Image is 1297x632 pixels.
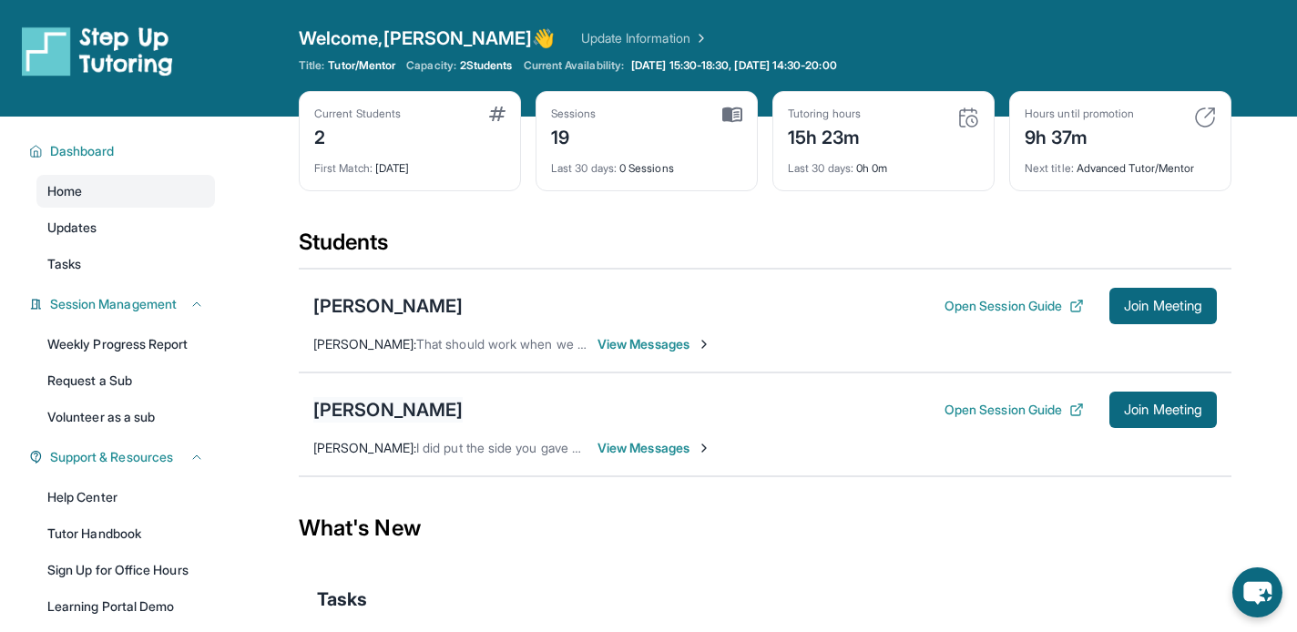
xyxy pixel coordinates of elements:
span: Dashboard [50,142,115,160]
span: Title: [299,58,324,73]
button: chat-button [1232,567,1282,617]
div: Current Students [314,107,401,121]
span: Capacity: [406,58,456,73]
button: Open Session Guide [945,297,1084,315]
span: Last 30 days : [788,161,853,175]
span: First Match : [314,161,373,175]
span: Updates [47,219,97,237]
img: card [722,107,742,123]
button: Dashboard [43,142,204,160]
button: Join Meeting [1109,392,1217,428]
div: Sessions [551,107,597,121]
span: Tutor/Mentor [328,58,395,73]
span: Tasks [47,255,81,273]
span: Next title : [1025,161,1074,175]
span: Join Meeting [1124,404,1202,415]
div: [DATE] [314,150,506,176]
span: 2 Students [460,58,513,73]
div: What's New [299,488,1231,568]
img: card [489,107,506,121]
button: Open Session Guide [945,401,1084,419]
a: Weekly Progress Report [36,328,215,361]
span: View Messages [597,335,711,353]
span: Home [47,182,82,200]
a: Update Information [581,29,709,47]
div: Students [299,228,1231,268]
div: 0 Sessions [551,150,742,176]
a: Learning Portal Demo [36,590,215,623]
div: 15h 23m [788,121,861,150]
a: Volunteer as a sub [36,401,215,433]
a: [DATE] 15:30-18:30, [DATE] 14:30-20:00 [628,58,841,73]
span: Join Meeting [1124,301,1202,311]
span: That should work when we have our meeting at 5! [416,336,706,352]
div: 2 [314,121,401,150]
div: [PERSON_NAME] [313,397,463,423]
span: I did put the side you gave me we are in the meeting [416,440,720,455]
img: Chevron-Right [697,441,711,455]
a: Sign Up for Office Hours [36,554,215,586]
a: Request a Sub [36,364,215,397]
img: Chevron-Right [697,337,711,352]
div: Advanced Tutor/Mentor [1025,150,1216,176]
span: Current Availability: [524,58,624,73]
button: Join Meeting [1109,288,1217,324]
span: [DATE] 15:30-18:30, [DATE] 14:30-20:00 [631,58,837,73]
a: Tasks [36,248,215,280]
span: Support & Resources [50,448,173,466]
button: Support & Resources [43,448,204,466]
span: Last 30 days : [551,161,617,175]
img: logo [22,25,173,76]
span: [PERSON_NAME] : [313,440,416,455]
img: card [1194,107,1216,128]
div: 9h 37m [1025,121,1134,150]
span: View Messages [597,439,711,457]
a: Updates [36,211,215,244]
span: [PERSON_NAME] : [313,336,416,352]
div: 0h 0m [788,150,979,176]
div: [PERSON_NAME] [313,293,463,319]
button: Session Management [43,295,204,313]
span: Session Management [50,295,177,313]
img: Chevron Right [690,29,709,47]
a: Tutor Handbook [36,517,215,550]
div: 19 [551,121,597,150]
div: Tutoring hours [788,107,861,121]
div: Hours until promotion [1025,107,1134,121]
img: card [957,107,979,128]
span: Tasks [317,586,367,612]
a: Help Center [36,481,215,514]
a: Home [36,175,215,208]
span: Welcome, [PERSON_NAME] 👋 [299,25,556,51]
